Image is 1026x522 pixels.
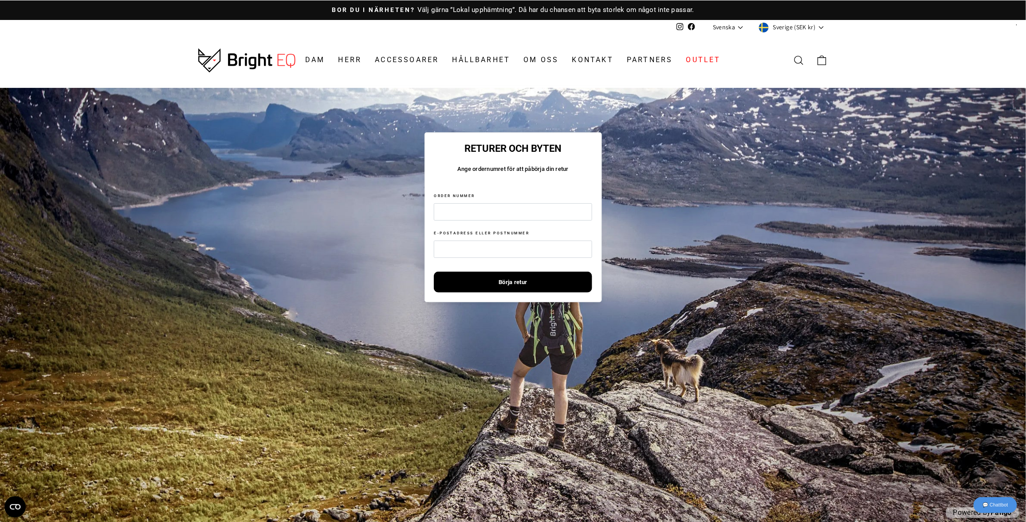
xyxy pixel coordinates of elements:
span: Välj gärna ”Lokal upphämtning”. Då har du chansen att byta storlek om något inte passar. [415,6,694,14]
button: Svenska [711,20,747,34]
button: Börja retur [434,272,592,293]
a: Partners [620,51,680,69]
label: E-postadress eller postnummer [434,230,529,236]
a: Dam [299,51,332,69]
button: Sverige (SEK kr) [756,20,828,34]
ul: Primary [299,51,727,69]
label: Order nummer [434,193,475,199]
a: Herr [332,51,369,69]
p: Ange ordernumret för att påbörja din retur [434,164,592,174]
span: Börja retur [499,272,527,292]
a: Pango [991,508,1012,517]
span: Bor du i närheten? [332,6,415,13]
span: Sverige (SEK kr) [769,23,816,32]
span: Svenska [713,23,735,32]
a: Outlet [680,51,727,69]
a: Kontakt [566,51,620,69]
h1: Returer och byten [434,142,592,155]
p: Powered by [946,507,1019,518]
button: Open CMP widget [4,496,26,518]
a: Om oss [517,51,566,69]
a: Accessoarer [368,51,445,69]
div: 💬 Chattbot [974,497,1017,513]
a: Hållbarhet [446,51,517,69]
